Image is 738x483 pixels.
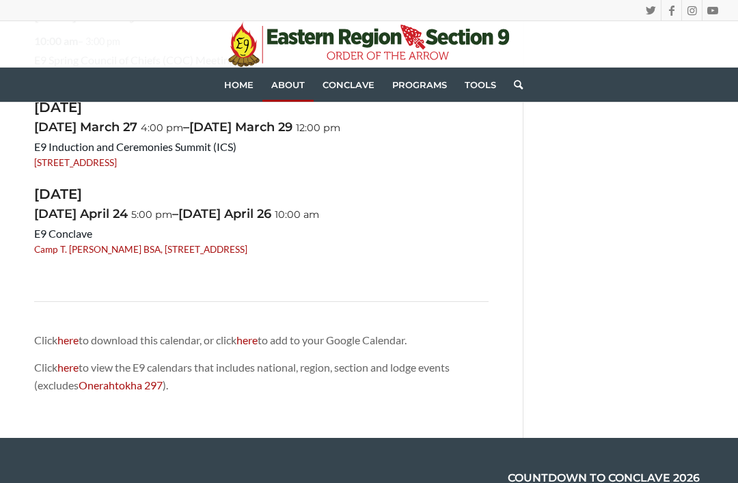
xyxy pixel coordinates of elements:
[34,187,489,202] h3: [DATE]
[34,206,77,221] span: [DATE]
[178,206,221,221] span: [DATE]
[34,120,77,135] span: [DATE]
[141,122,183,135] small: 4:00 pm
[34,140,236,153] span: E9 Induction and Ceremonies Summit (ICS)
[236,333,258,346] a: here
[465,79,496,90] span: Tools
[34,359,489,395] p: Click to view the E9 calendars that includes national, region, section and lodge events (excludes ).
[224,206,254,221] span: April
[224,79,254,90] span: Home
[456,68,505,102] a: Tools
[80,206,109,221] span: April
[131,208,172,222] small: 5:00 pm
[189,120,232,135] span: [DATE]
[34,244,247,255] a: Camp T. [PERSON_NAME] BSA, [STREET_ADDRESS]
[123,120,137,135] span: 27
[57,361,79,374] a: here
[275,208,319,222] small: 10:00 am
[215,68,262,102] a: Home
[80,120,120,135] span: March
[323,79,374,90] span: Conclave
[34,331,489,349] p: Click to download this calendar, or click to add to your Google Calendar.
[505,68,523,102] a: Search
[392,79,447,90] span: Programs
[113,206,128,221] span: 24
[57,333,79,346] a: here
[34,227,92,240] span: E9 Conclave
[34,157,117,168] a: [STREET_ADDRESS]
[383,68,456,102] a: Programs
[271,79,305,90] span: About
[183,120,189,135] span: –
[235,120,275,135] span: March
[172,206,178,221] span: –
[314,68,383,102] a: Conclave
[262,68,314,102] a: About
[257,206,271,221] span: 26
[79,378,163,391] a: Onerahtokha 297
[278,120,292,135] span: 29
[34,100,489,115] h3: [DATE]
[296,122,340,135] small: 12:00 pm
